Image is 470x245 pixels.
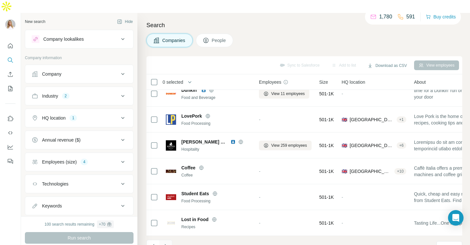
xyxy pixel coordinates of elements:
[363,61,411,70] button: Download as CSV
[146,21,462,30] h4: Search
[394,168,406,174] div: + 10
[426,12,456,21] button: Buy credits
[181,139,227,145] span: [PERSON_NAME] Brewery
[271,91,305,97] span: View 11 employees
[350,168,392,175] span: [GEOGRAPHIC_DATA]
[163,79,183,85] span: 0 selected
[25,132,133,148] button: Annual revenue ($)
[181,95,251,101] div: Food and Beverage
[259,169,261,174] span: -
[166,218,176,228] img: Logo of Lost in Food
[181,113,202,119] span: LovePork
[181,216,208,223] span: Lost in Food
[25,110,133,126] button: HQ location1
[319,91,334,97] span: 501-1K
[99,221,105,227] div: + 70
[406,13,415,21] p: 591
[42,203,62,209] div: Keywords
[181,165,196,171] span: Coffee
[166,170,176,173] img: Logo of Coffee
[42,181,69,187] div: Technologies
[80,159,88,165] div: 4
[259,141,312,150] button: View 259 employees
[25,154,133,170] button: Employees (size)4
[25,55,134,61] p: Company information
[25,198,133,214] button: Keywords
[25,88,133,104] button: Industry2
[43,36,84,42] div: Company lookalikes
[319,116,334,123] span: 501-1K
[166,140,176,151] img: Logo of Robinsons Brewery
[319,142,334,149] span: 501-1K
[5,141,16,153] button: Dashboard
[342,168,347,175] span: 🇬🇧
[42,115,66,121] div: HQ location
[5,113,16,124] button: Use Surfe on LinkedIn
[201,88,206,93] img: LinkedIn logo
[259,117,261,122] span: -
[271,143,307,148] span: View 259 employees
[25,31,133,47] button: Company lookalikes
[259,79,281,85] span: Employees
[162,37,186,44] span: Companies
[181,198,251,204] div: Food Processing
[166,114,176,125] img: Logo of LovePork
[414,79,426,85] span: About
[181,190,209,197] span: Student Eats
[181,87,198,93] span: Dunkin'
[181,224,251,230] div: Recipes
[112,17,137,27] button: Hide
[5,19,16,30] img: Avatar
[42,137,80,143] div: Annual revenue ($)
[259,220,261,226] span: -
[5,69,16,80] button: Enrich CSV
[259,195,261,200] span: -
[319,168,334,175] span: 501-1K
[342,220,343,226] span: -
[5,83,16,94] button: My lists
[62,93,69,99] div: 2
[397,117,406,122] div: + 1
[319,220,334,226] span: 501-1K
[42,159,77,165] div: Employees (size)
[350,142,394,149] span: [GEOGRAPHIC_DATA], [GEOGRAPHIC_DATA]
[397,143,406,148] div: + 6
[230,139,236,144] img: LinkedIn logo
[181,121,251,126] div: Food Processing
[45,220,114,228] div: 100 search results remaining
[69,115,77,121] div: 1
[259,89,309,99] button: View 11 employees
[166,194,176,200] img: Logo of Student Eats
[379,13,392,21] p: 1,780
[5,127,16,139] button: Use Surfe API
[25,176,133,192] button: Technologies
[25,66,133,82] button: Company
[181,172,251,178] div: Coffee
[319,194,334,200] span: 501-1K
[342,91,343,96] span: -
[212,37,227,44] span: People
[342,195,343,200] span: -
[350,116,394,123] span: [GEOGRAPHIC_DATA], [GEOGRAPHIC_DATA], [GEOGRAPHIC_DATA]
[42,93,58,99] div: Industry
[5,40,16,52] button: Quick start
[42,71,61,77] div: Company
[25,19,45,25] div: New search
[166,89,176,99] img: Logo of Dunkin'
[448,210,464,226] div: Open Intercom Messenger
[5,54,16,66] button: Search
[5,155,16,167] button: Feedback
[181,146,251,152] div: Hospitality
[319,79,328,85] span: Size
[342,116,347,123] span: 🇬🇧
[342,79,365,85] span: HQ location
[342,142,347,149] span: 🇬🇧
